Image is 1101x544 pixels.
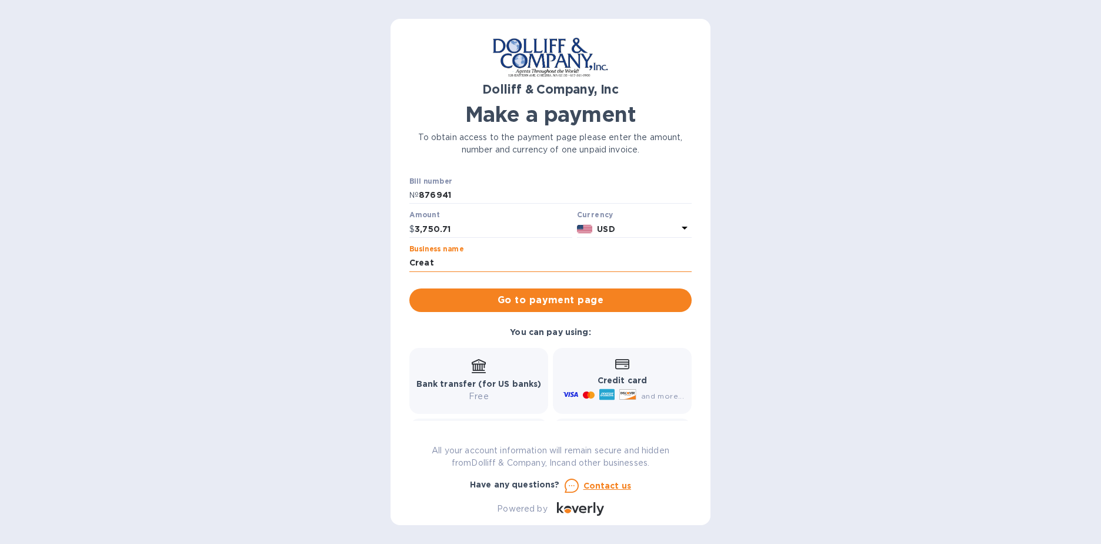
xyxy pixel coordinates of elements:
h1: Make a payment [409,102,692,127]
b: Bank transfer (for US banks) [416,379,542,389]
p: All your account information will remain secure and hidden from Dolliff & Company, Inc and other ... [409,445,692,469]
label: Bill number [409,178,452,185]
span: and more... [641,392,684,400]
b: You can pay using: [510,327,590,337]
label: Amount [409,212,439,219]
b: Dolliff & Company, Inc [482,82,619,97]
input: Enter bill number [419,187,692,204]
p: Free [416,390,542,403]
b: Credit card [598,376,647,385]
p: № [409,189,419,201]
b: USD [597,224,615,234]
input: Enter business name [409,254,692,272]
b: Currency [577,210,613,219]
input: 0.00 [415,220,572,238]
p: Powered by [497,503,547,515]
p: To obtain access to the payment page please enter the amount, number and currency of one unpaid i... [409,131,692,156]
label: Business name [409,246,463,253]
button: Go to payment page [409,288,692,312]
img: USD [577,225,593,233]
u: Contact us [583,481,632,490]
p: $ [409,223,415,235]
b: Have any questions? [470,480,560,489]
span: Go to payment page [419,293,682,307]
